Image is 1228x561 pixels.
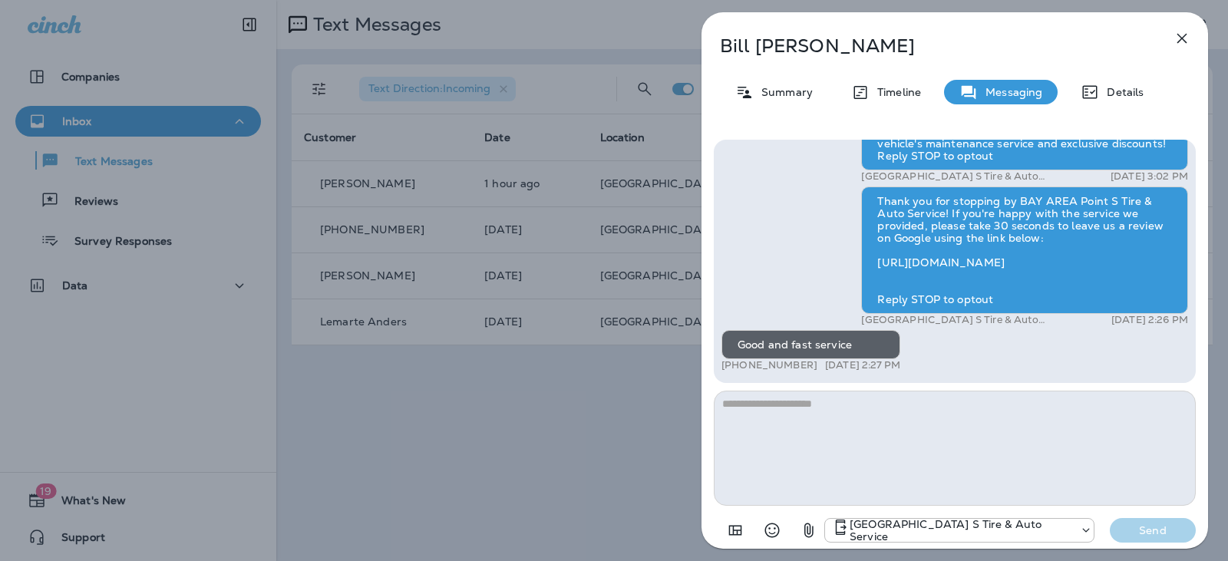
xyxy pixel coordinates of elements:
[861,170,1057,183] p: [GEOGRAPHIC_DATA] S Tire & Auto Service
[825,359,900,371] p: [DATE] 2:27 PM
[850,518,1072,543] p: [GEOGRAPHIC_DATA] S Tire & Auto Service
[825,518,1094,543] div: +1 (410) 437-4404
[720,515,751,546] button: Add in a premade template
[1111,314,1188,326] p: [DATE] 2:26 PM
[1111,170,1188,183] p: [DATE] 3:02 PM
[757,515,787,546] button: Select an emoji
[870,86,921,98] p: Timeline
[720,35,1139,57] p: Bill [PERSON_NAME]
[754,86,813,98] p: Summary
[861,186,1188,314] div: Thank you for stopping by BAY AREA Point S Tire & Auto Service! If you're happy with the service ...
[721,359,817,371] p: [PHONE_NUMBER]
[978,86,1042,98] p: Messaging
[861,314,1057,326] p: [GEOGRAPHIC_DATA] S Tire & Auto Service
[721,330,900,359] div: Good and fast service
[1099,86,1144,98] p: Details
